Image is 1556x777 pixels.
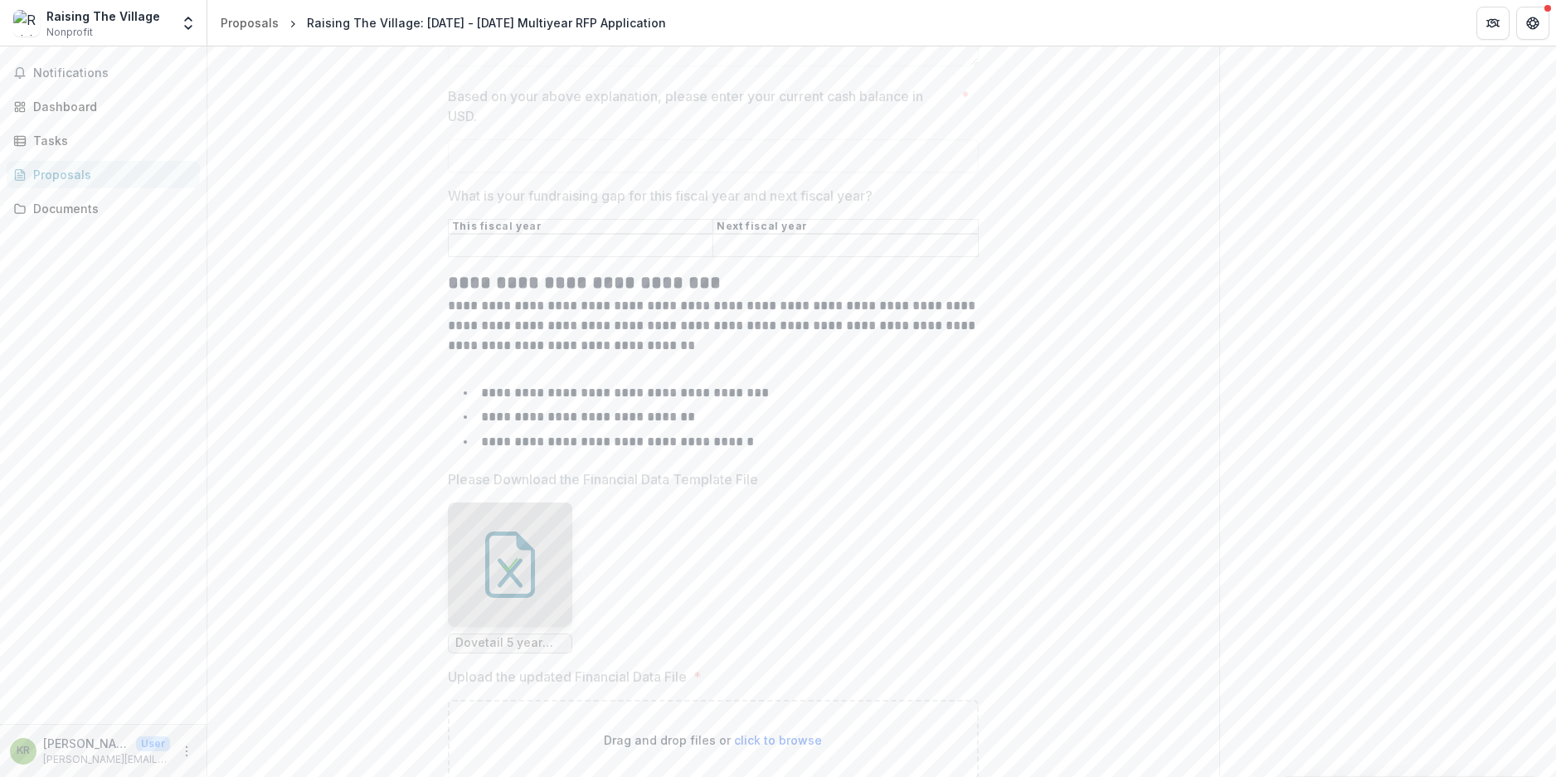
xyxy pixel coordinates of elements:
[734,733,822,747] span: click to browse
[33,132,187,149] div: Tasks
[214,11,285,35] a: Proposals
[604,731,822,749] p: Drag and drop files or
[221,14,279,32] div: Proposals
[448,86,955,126] p: Based on your above explanation, please enter your current cash balance in USD.
[136,736,170,751] p: User
[7,127,200,154] a: Tasks
[17,745,30,756] div: Kathleen Rommel
[43,735,129,752] p: [PERSON_NAME]
[448,469,758,489] p: Please Download the Financial Data Template File
[33,98,187,115] div: Dashboard
[448,503,572,653] div: Dovetail 5 year financial & KPIs reporting template_Jan 2025.xlsx
[46,25,93,40] span: Nonprofit
[448,186,873,206] p: What is your fundraising gap for this fiscal year and next fiscal year?
[13,10,40,36] img: Raising The Village
[448,667,687,687] p: Upload the updated Financial Data File
[43,752,170,767] p: [PERSON_NAME][EMAIL_ADDRESS][PERSON_NAME][DOMAIN_NAME]
[214,11,673,35] nav: breadcrumb
[455,636,565,650] span: Dovetail 5 year financial & KPIs reporting template_Jan 2025.xlsx
[448,220,713,235] th: This fiscal year
[307,14,666,32] div: Raising The Village: [DATE] - [DATE] Multiyear RFP Application
[1516,7,1549,40] button: Get Help
[7,60,200,86] button: Notifications
[177,7,200,40] button: Open entity switcher
[7,93,200,120] a: Dashboard
[33,66,193,80] span: Notifications
[33,200,187,217] div: Documents
[7,161,200,188] a: Proposals
[1476,7,1510,40] button: Partners
[46,7,160,25] div: Raising The Village
[713,220,979,235] th: Next fiscal year
[33,166,187,183] div: Proposals
[177,741,197,761] button: More
[7,195,200,222] a: Documents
